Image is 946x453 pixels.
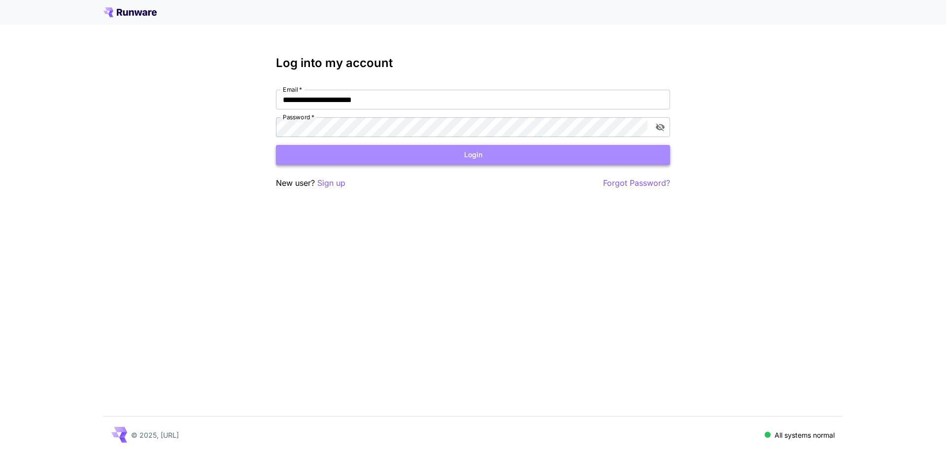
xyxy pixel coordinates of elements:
button: Forgot Password? [603,177,670,189]
label: Password [283,113,314,121]
h3: Log into my account [276,56,670,70]
button: Login [276,145,670,165]
button: toggle password visibility [651,118,669,136]
p: All systems normal [775,430,835,440]
p: © 2025, [URL] [131,430,179,440]
button: Sign up [317,177,345,189]
p: New user? [276,177,345,189]
label: Email [283,85,302,94]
